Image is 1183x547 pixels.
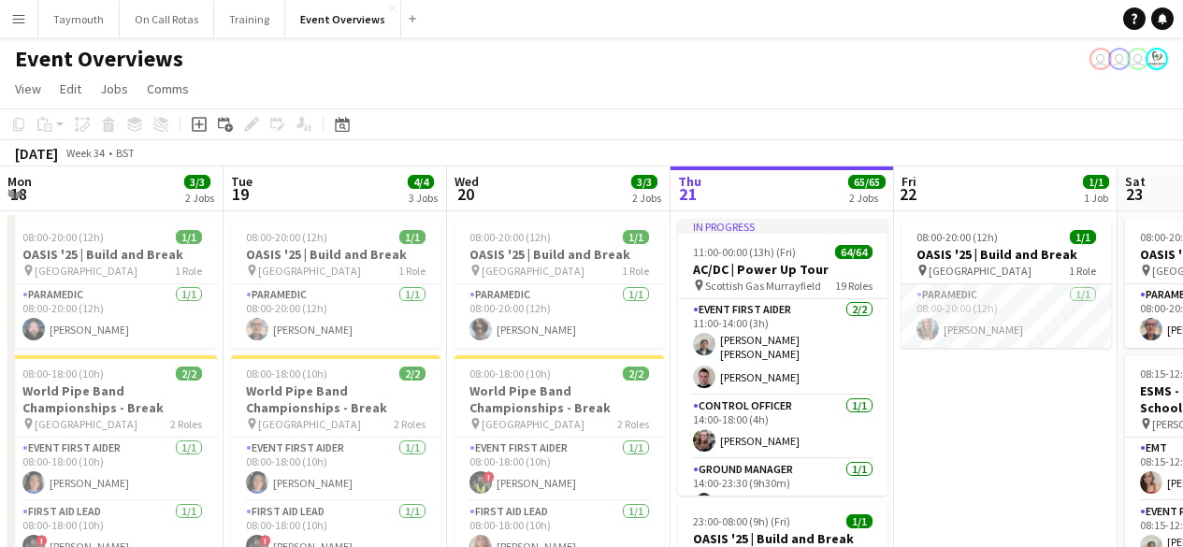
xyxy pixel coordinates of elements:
[454,219,664,348] app-job-card: 08:00-20:00 (12h)1/1OASIS '25 | Build and Break [GEOGRAPHIC_DATA]1 RoleParamedic1/108:00-20:00 (1...
[231,438,440,501] app-card-role: Event First Aider1/108:00-18:00 (10h)[PERSON_NAME]
[139,77,196,101] a: Comms
[231,246,440,263] h3: OASIS '25 | Build and Break
[469,230,551,244] span: 08:00-20:00 (12h)
[231,382,440,416] h3: World Pipe Band Championships - Break
[1070,230,1096,244] span: 1/1
[5,183,32,205] span: 18
[623,230,649,244] span: 1/1
[7,219,217,348] app-job-card: 08:00-20:00 (12h)1/1OASIS '25 | Build and Break [GEOGRAPHIC_DATA]1 RoleParamedic1/108:00-20:00 (1...
[693,245,796,259] span: 11:00-00:00 (13h) (Fri)
[231,284,440,348] app-card-role: Paramedic1/108:00-20:00 (12h)[PERSON_NAME]
[678,459,887,523] app-card-role: Ground Manager1/114:00-23:30 (9h30m)
[631,175,657,189] span: 3/3
[394,417,426,431] span: 2 Roles
[15,144,58,163] div: [DATE]
[678,261,887,278] h3: AC/DC | Power Up Tour
[185,191,214,205] div: 2 Jobs
[408,175,434,189] span: 4/4
[899,183,916,205] span: 22
[1069,264,1096,278] span: 1 Role
[214,1,285,37] button: Training
[454,382,664,416] h3: World Pipe Band Championships - Break
[902,173,916,190] span: Fri
[7,284,217,348] app-card-role: Paramedic1/108:00-20:00 (12h)[PERSON_NAME]
[22,230,104,244] span: 08:00-20:00 (12h)
[258,417,361,431] span: [GEOGRAPHIC_DATA]
[231,173,252,190] span: Tue
[848,175,886,189] span: 65/65
[116,146,135,160] div: BST
[1084,191,1108,205] div: 1 Job
[902,246,1111,263] h3: OASIS '25 | Build and Break
[452,183,479,205] span: 20
[1083,175,1109,189] span: 1/1
[7,246,217,263] h3: OASIS '25 | Build and Break
[1146,48,1168,70] app-user-avatar: Operations Manager
[62,146,108,160] span: Week 34
[623,367,649,381] span: 2/2
[285,1,401,37] button: Event Overviews
[246,230,327,244] span: 08:00-20:00 (12h)
[1089,48,1112,70] app-user-avatar: Operations Team
[176,367,202,381] span: 2/2
[678,219,887,496] app-job-card: In progress11:00-00:00 (13h) (Fri)64/64AC/DC | Power Up Tour Scottish Gas Murrayfield19 RolesEven...
[176,230,202,244] span: 1/1
[93,77,136,101] a: Jobs
[1127,48,1149,70] app-user-avatar: Operations Team
[678,173,701,190] span: Thu
[846,514,873,528] span: 1/1
[100,80,128,97] span: Jobs
[454,173,479,190] span: Wed
[916,230,998,244] span: 08:00-20:00 (12h)
[170,417,202,431] span: 2 Roles
[622,264,649,278] span: 1 Role
[22,367,104,381] span: 08:00-18:00 (10h)
[902,219,1111,348] app-job-card: 08:00-20:00 (12h)1/1OASIS '25 | Build and Break [GEOGRAPHIC_DATA]1 RoleParamedic1/108:00-20:00 (1...
[147,80,189,97] span: Comms
[409,191,438,205] div: 3 Jobs
[7,77,49,101] a: View
[678,396,887,459] app-card-role: Control Officer1/114:00-18:00 (4h)[PERSON_NAME]
[7,438,217,501] app-card-role: Event First Aider1/108:00-18:00 (10h)[PERSON_NAME]
[120,1,214,37] button: On Call Rotas
[705,279,821,293] span: Scottish Gas Murrayfield
[1122,183,1146,205] span: 23
[678,299,887,396] app-card-role: Event First Aider2/211:00-14:00 (3h)[PERSON_NAME] [PERSON_NAME][PERSON_NAME]
[482,264,584,278] span: [GEOGRAPHIC_DATA]
[35,417,137,431] span: [GEOGRAPHIC_DATA]
[38,1,120,37] button: Taymouth
[454,284,664,348] app-card-role: Paramedic1/108:00-20:00 (12h)[PERSON_NAME]
[60,80,81,97] span: Edit
[246,367,327,381] span: 08:00-18:00 (10h)
[1125,173,1146,190] span: Sat
[454,438,664,501] app-card-role: Event First Aider1/108:00-18:00 (10h)![PERSON_NAME]
[835,279,873,293] span: 19 Roles
[398,264,426,278] span: 1 Role
[849,191,885,205] div: 2 Jobs
[454,246,664,263] h3: OASIS '25 | Build and Break
[835,245,873,259] span: 64/64
[15,80,41,97] span: View
[231,219,440,348] app-job-card: 08:00-20:00 (12h)1/1OASIS '25 | Build and Break [GEOGRAPHIC_DATA]1 RoleParamedic1/108:00-20:00 (1...
[902,284,1111,348] app-card-role: Paramedic1/108:00-20:00 (12h)[PERSON_NAME]
[678,530,887,547] h3: OASIS '25 | Build and Break
[482,417,584,431] span: [GEOGRAPHIC_DATA]
[483,471,495,482] span: !
[399,367,426,381] span: 2/2
[184,175,210,189] span: 3/3
[7,173,32,190] span: Mon
[36,535,48,546] span: !
[632,191,661,205] div: 2 Jobs
[15,45,183,73] h1: Event Overviews
[52,77,89,101] a: Edit
[175,264,202,278] span: 1 Role
[675,183,701,205] span: 21
[469,367,551,381] span: 08:00-18:00 (10h)
[7,382,217,416] h3: World Pipe Band Championships - Break
[260,535,271,546] span: !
